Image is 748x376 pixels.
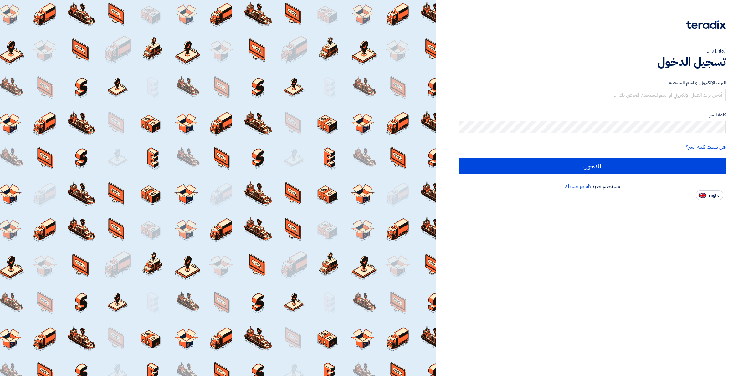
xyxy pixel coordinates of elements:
label: كلمة السر [459,111,726,119]
img: en-US.png [699,193,706,198]
a: أنشئ حسابك [565,183,589,190]
span: English [708,193,721,198]
img: Teradix logo [686,20,726,29]
input: أدخل بريد العمل الإلكتروني او اسم المستخدم الخاص بك ... [459,89,726,101]
div: مستخدم جديد؟ [459,183,726,190]
input: الدخول [459,158,726,174]
a: هل نسيت كلمة السر؟ [686,143,726,151]
div: أهلا بك ... [459,48,726,55]
label: البريد الإلكتروني او اسم المستخدم [459,79,726,86]
h1: تسجيل الدخول [459,55,726,69]
button: English [696,190,723,200]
